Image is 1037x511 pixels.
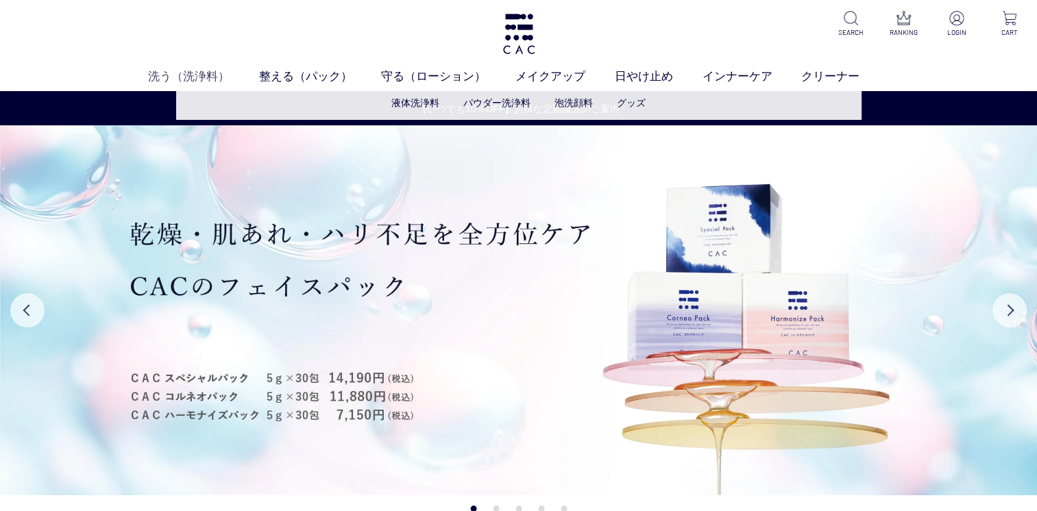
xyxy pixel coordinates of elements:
a: 【いつでも10％OFF】お得な定期購入のご案内 [1,102,1036,116]
a: LOGIN [940,11,973,38]
a: 泡洗顔料 [554,97,593,108]
p: SEARCH [834,27,868,38]
p: RANKING [887,27,920,38]
a: メイクアップ [515,68,615,86]
a: CART [992,11,1026,38]
a: 洗う（洗浄料） [148,68,259,86]
a: RANKING [887,11,920,38]
button: Previous [10,293,45,327]
a: インナーケア [703,68,802,86]
a: 整える（パック） [259,68,382,86]
a: SEARCH [834,11,868,38]
p: LOGIN [940,27,973,38]
p: CART [992,27,1026,38]
img: logo [501,14,537,54]
a: 液体洗浄料 [391,97,439,108]
a: グッズ [617,97,646,108]
a: 日やけ止め [615,68,703,86]
button: Next [992,293,1027,327]
a: 守る（ローション） [381,68,515,86]
a: パウダー洗浄料 [463,97,530,108]
a: クリーナー [801,68,889,86]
